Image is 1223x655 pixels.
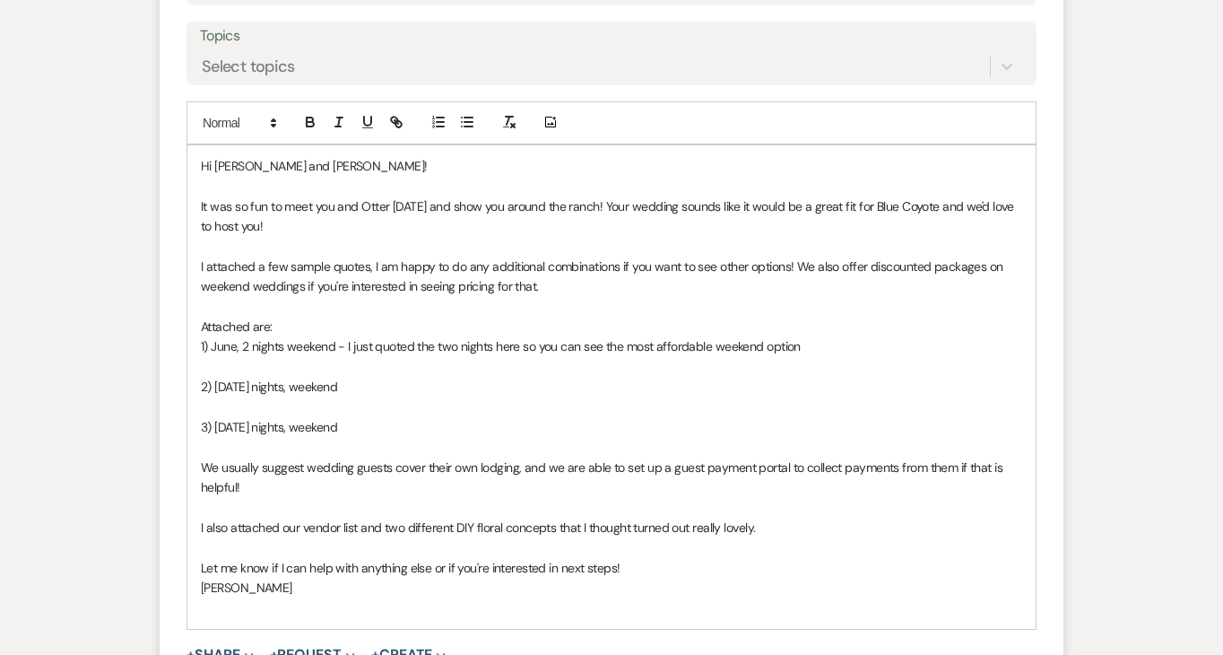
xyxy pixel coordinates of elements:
[201,317,1022,336] p: Attached are:
[201,558,1022,578] p: Let me know if I can help with anything else or if you're interested in next steps!
[201,336,1022,356] p: 1) June, 2 nights weekend - I just quoted the two nights here so you can see the most affordable ...
[201,578,1022,598] p: [PERSON_NAME]
[201,156,1022,176] p: Hi [PERSON_NAME] and [PERSON_NAME]!
[201,518,1022,537] p: I also attached our vendor list and two different DIY floral concepts that I thought turned out r...
[202,54,295,78] div: Select topics
[201,196,1022,237] p: It was so fun to meet you and Otter [DATE] and show you around the ranch! Your wedding sounds lik...
[201,257,1022,297] p: I attached a few sample quotes, I am happy to do any additional combinations if you want to see o...
[201,377,1022,397] p: 2) [DATE] nights, weekend
[200,23,1023,49] label: Topics
[201,458,1022,498] p: We usually suggest wedding guests cover their own lodging, and we are able to set up a guest paym...
[201,417,1022,437] p: 3) [DATE] nights, weekend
